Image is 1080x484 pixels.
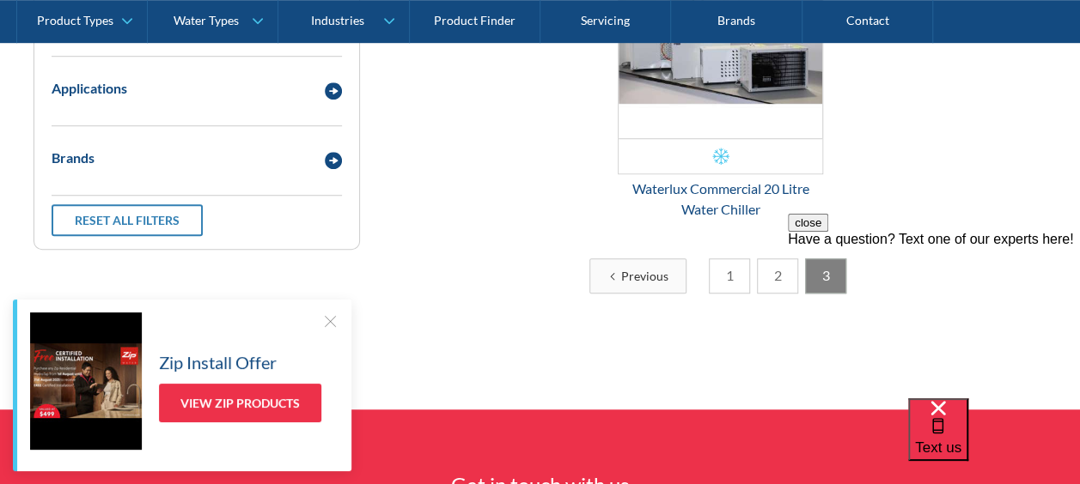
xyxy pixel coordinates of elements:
[52,204,203,236] a: Reset all filters
[788,214,1080,420] iframe: podium webchat widget prompt
[159,384,321,422] a: View Zip Products
[310,14,363,28] div: Industries
[757,258,798,293] a: 2
[908,398,1080,484] iframe: podium webchat widget bubble
[621,267,668,285] div: Previous
[394,258,1047,293] div: List
[52,148,95,168] div: Brands
[30,312,142,450] img: Zip Install Offer
[174,14,239,28] div: Water Types
[709,258,750,293] a: 1
[37,14,113,28] div: Product Types
[52,78,127,99] div: Applications
[589,258,686,293] a: Previous Page
[159,349,277,375] h5: Zip Install Offer
[618,178,824,220] div: Waterlux Commercial 20 Litre Water Chiller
